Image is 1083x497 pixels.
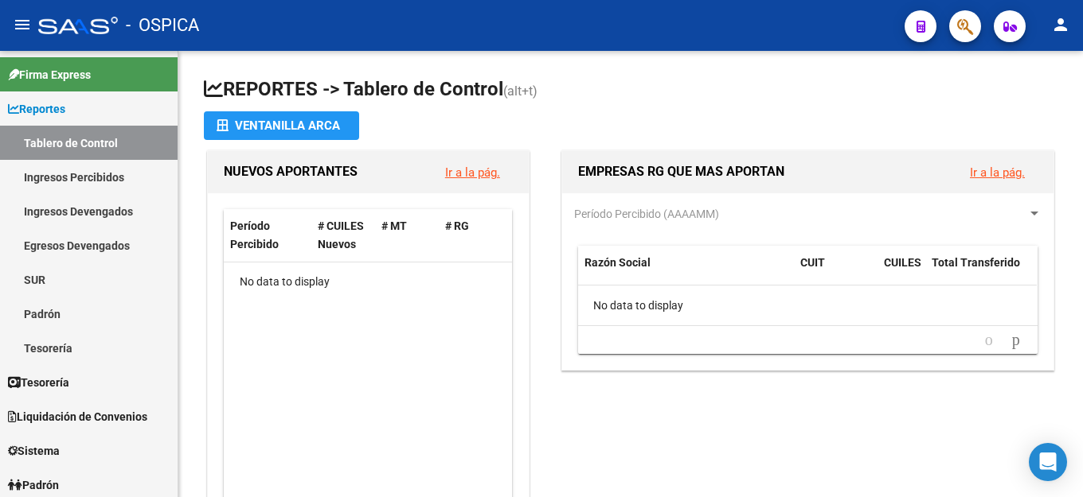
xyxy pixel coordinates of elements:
span: Liquidación de Convenios [8,408,147,425]
span: Firma Express [8,66,91,83]
div: No data to display [578,285,1037,325]
button: Ventanilla ARCA [204,111,359,140]
span: CUIT [800,256,825,269]
datatable-header-cell: CUILES [878,246,925,298]
datatable-header-cell: CUIT [794,246,878,298]
span: EMPRESAS RG QUE MAS APORTAN [578,164,784,179]
span: CUILES [884,256,921,269]
button: Ir a la pág. [432,157,513,187]
div: Ventanilla ARCA [217,111,346,140]
a: Ir a la pág. [970,165,1025,180]
span: (alt+t) [503,83,538,99]
div: Open Intercom Messenger [1029,443,1067,481]
span: # CUILES Nuevos [318,219,364,250]
span: Reportes [8,100,65,118]
span: Tesorería [8,374,69,391]
a: go to next page [1005,332,1027,349]
datatable-header-cell: # RG [439,209,502,262]
mat-icon: person [1051,15,1070,34]
span: # MT [381,219,407,232]
span: Total Transferido [932,256,1020,269]
span: NUEVOS APORTANTES [224,164,358,179]
datatable-header-cell: # CUILES Nuevos [311,209,375,262]
span: Sistema [8,442,60,460]
button: Ir a la pág. [957,157,1038,187]
span: # RG [445,219,469,232]
datatable-header-cell: # MT [375,209,439,262]
datatable-header-cell: Período Percibido [224,209,311,262]
datatable-header-cell: Razón Social [578,246,794,298]
span: - OSPICA [126,8,199,43]
div: No data to display [224,262,512,302]
span: Período Percibido [230,219,279,250]
a: Ir a la pág. [445,165,500,180]
h1: REPORTES -> Tablero de Control [204,76,1058,104]
datatable-header-cell: Total Transferido [925,246,1037,298]
span: Período Percibido (AAAAMM) [574,208,719,220]
span: Razón Social [585,256,651,269]
span: Padrón [8,476,59,494]
a: go to previous page [978,332,1000,349]
mat-icon: menu [13,15,32,34]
